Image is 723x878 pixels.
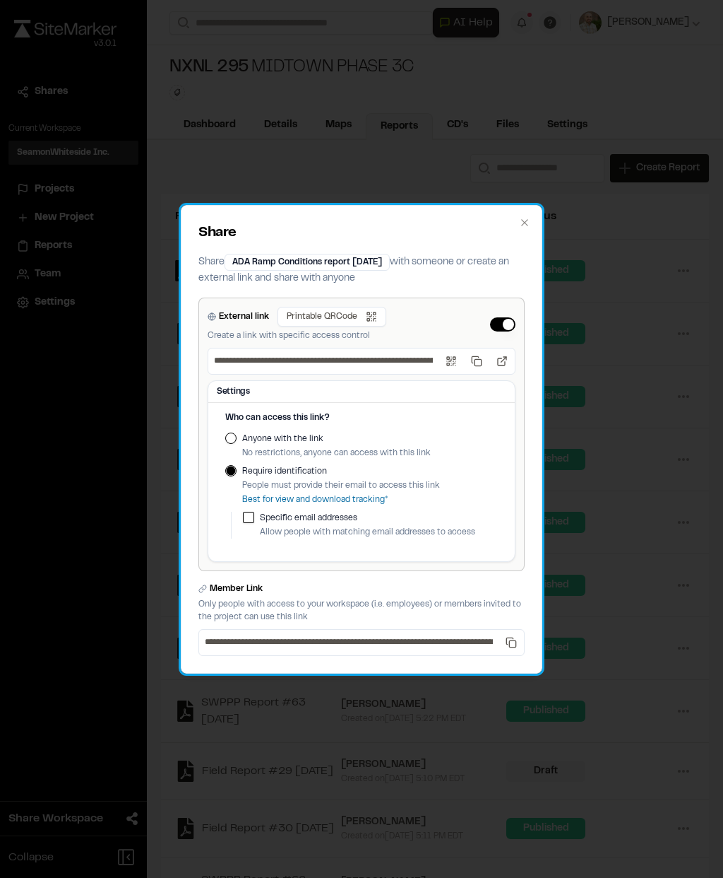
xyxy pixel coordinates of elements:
[277,307,386,327] button: Printable QRCode
[217,385,506,398] h3: Settings
[242,465,440,478] label: Require identification
[242,447,431,460] p: No restrictions, anyone can access with this link
[260,526,498,539] p: Allow people with matching email addresses to access
[225,411,498,424] h4: Who can access this link?
[242,433,431,445] label: Anyone with the link
[242,493,440,506] p: Best for view and download tracking*
[198,598,525,624] p: Only people with access to your workspace (i.e. employees) or members invited to the project can ...
[198,223,525,244] h2: Share
[242,479,440,492] p: People must provide their email to access this link
[260,512,498,525] label: Specific email addresses
[210,583,263,595] label: Member Link
[219,310,269,323] label: External link
[225,254,390,271] div: ADA Ramp Conditions report [DATE]
[208,329,386,342] p: Create a link with specific access control
[198,254,525,286] p: Share with someone or create an external link and share with anyone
